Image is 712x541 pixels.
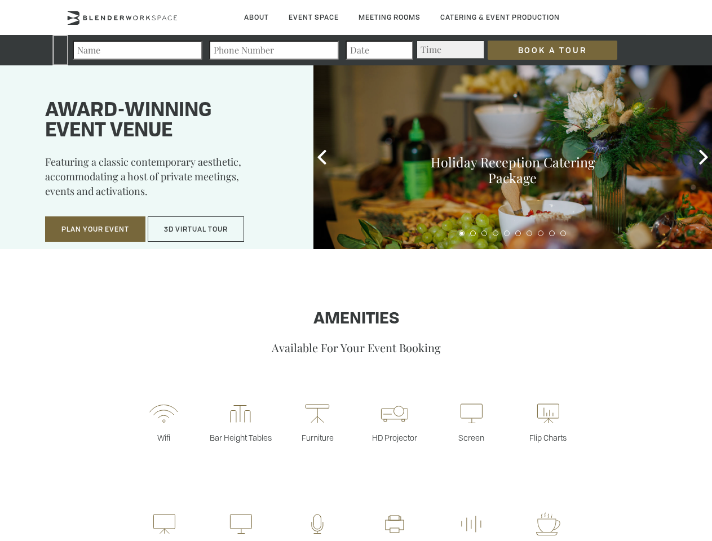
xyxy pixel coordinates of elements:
p: Wifi [125,432,202,443]
p: Flip Charts [510,432,586,443]
a: Holiday Reception Catering Package [431,153,595,187]
button: 3D Virtual Tour [148,216,244,242]
input: Book a Tour [488,41,617,60]
p: Featuring a classic contemporary aesthetic, accommodating a host of private meetings, events and ... [45,154,285,206]
p: HD Projector [356,432,433,443]
p: Available For Your Event Booking [36,340,676,355]
h1: Amenities [36,311,676,329]
button: Plan Your Event [45,216,145,242]
p: Bar Height Tables [202,432,279,443]
p: Furniture [279,432,356,443]
input: Phone Number [209,41,339,60]
input: Name [73,41,202,60]
input: Date [346,41,413,60]
p: Screen [433,432,510,443]
h1: Award-winning event venue [45,101,285,141]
